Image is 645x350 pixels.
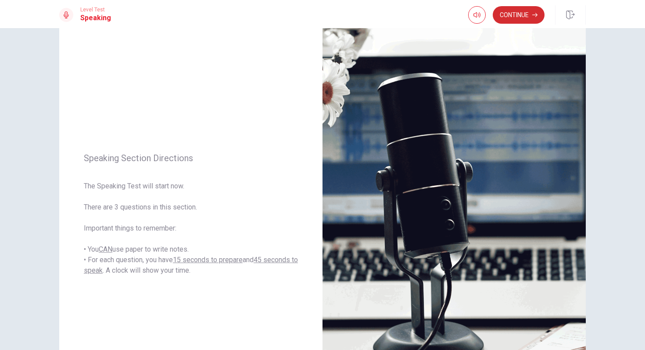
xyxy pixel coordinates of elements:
span: The Speaking Test will start now. There are 3 questions in this section. Important things to reme... [84,181,298,276]
button: Continue [493,6,545,24]
span: Speaking Section Directions [84,153,298,163]
span: Level Test [80,7,111,13]
u: 15 seconds to prepare [173,256,243,264]
u: CAN [99,245,112,253]
h1: Speaking [80,13,111,23]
